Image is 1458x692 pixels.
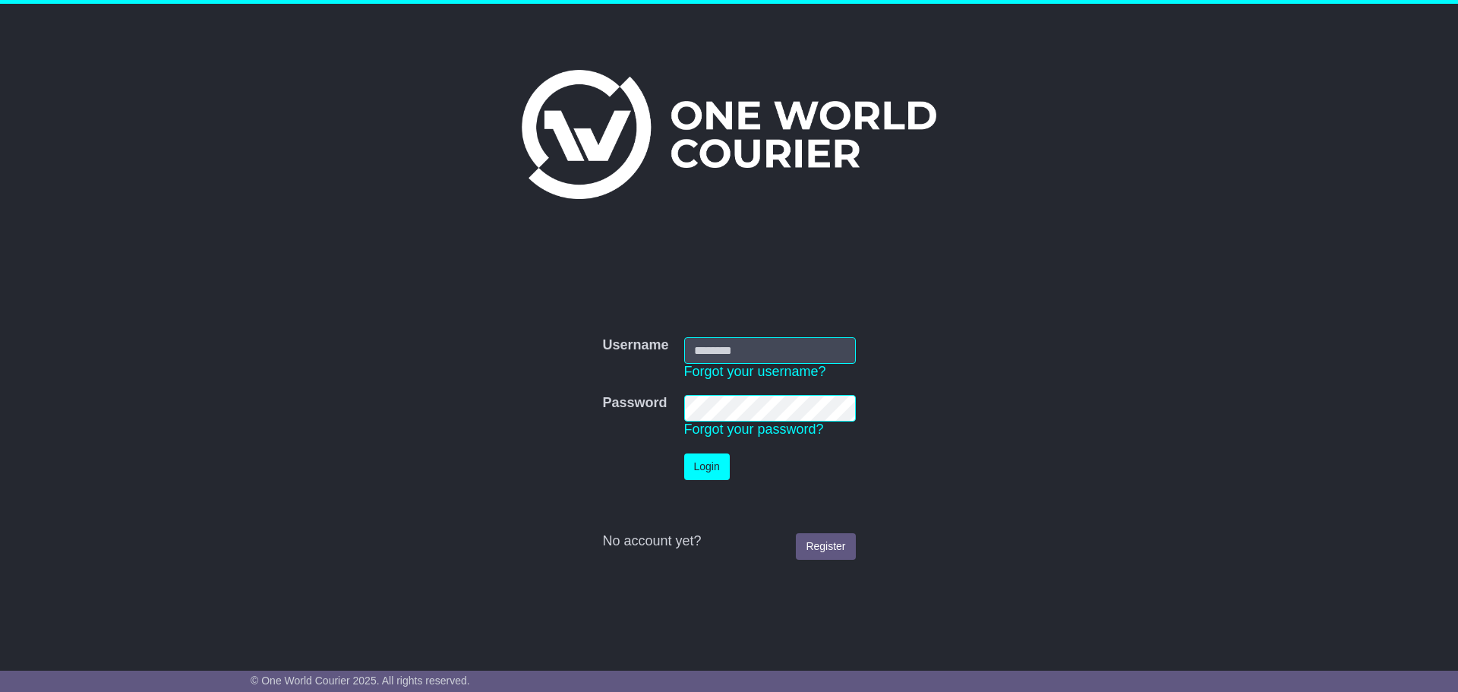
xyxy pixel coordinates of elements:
a: Forgot your username? [684,364,826,379]
label: Username [602,337,668,354]
span: © One World Courier 2025. All rights reserved. [251,675,470,687]
label: Password [602,395,667,412]
img: One World [522,70,936,199]
button: Login [684,453,730,480]
div: No account yet? [602,533,855,550]
a: Forgot your password? [684,422,824,437]
a: Register [796,533,855,560]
